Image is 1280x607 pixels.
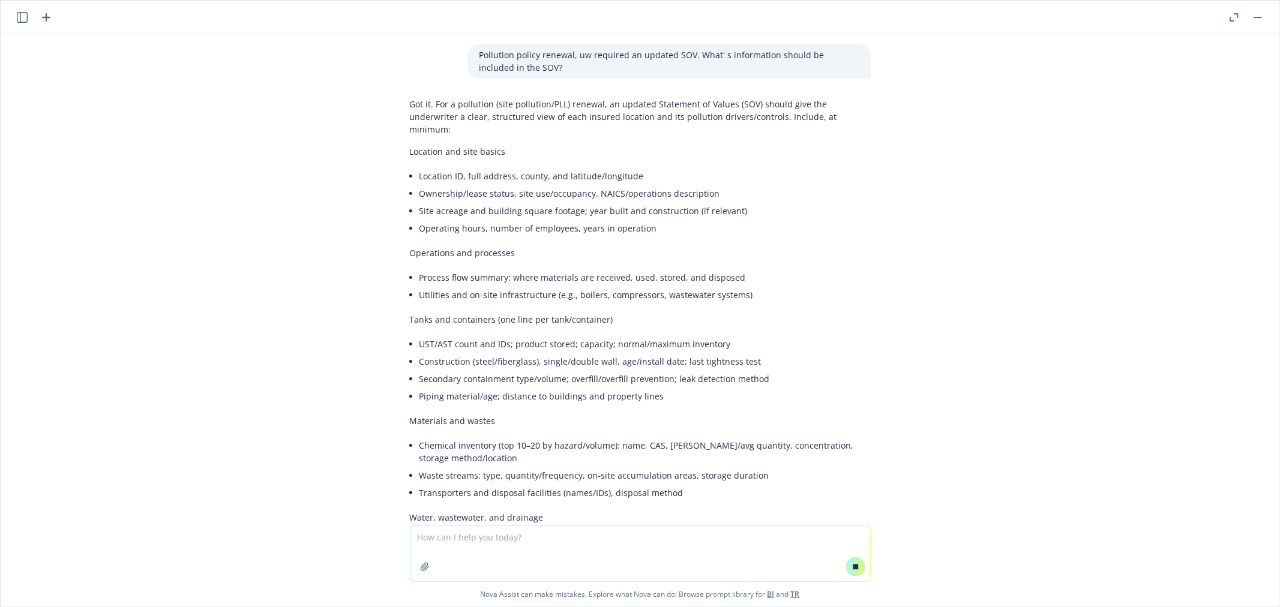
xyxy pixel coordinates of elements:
[410,313,871,326] p: Tanks and containers (one line per tank/container)
[419,167,871,185] li: Location ID, full address, county, and latitude/longitude
[419,185,871,202] li: Ownership/lease status, site use/occupancy, NAICS/operations description
[419,286,871,303] li: Utilities and on-site infrastructure (e.g., boilers, compressors, wastewater systems)
[410,414,871,427] p: Materials and wastes
[419,220,871,237] li: Operating hours, number of employees, years in operation
[419,370,871,387] li: Secondary containment type/volume; overfill/overfill prevention; leak detection method
[768,589,775,599] a: BI
[419,387,871,405] li: Piping material/age; distance to buildings and property lines
[419,335,871,353] li: UST/AST count and IDs; product stored; capacity; normal/maximum inventory
[419,484,871,501] li: Transporters and disposal facilities (names/IDs), disposal method
[479,49,859,74] p: Pollution policy renewal, uw required an updated SOV. What' s information should be included in t...
[419,437,871,467] li: Chemical inventory (top 10–20 by hazard/volume): name, CAS, [PERSON_NAME]/avg quantity, concentra...
[410,145,871,158] p: Location and site basics
[410,98,871,136] p: Got it. For a pollution (site pollution/PLL) renewal, an updated Statement of Values (SOV) should...
[419,269,871,286] li: Process flow summary: where materials are received, used, stored, and disposed
[419,202,871,220] li: Site acreage and building square footage; year built and construction (if relevant)
[410,247,871,259] p: Operations and processes
[791,589,800,599] a: TR
[410,511,871,524] p: Water, wastewater, and drainage
[5,582,1275,606] span: Nova Assist can make mistakes. Explore what Nova can do: Browse prompt library for and
[419,353,871,370] li: Construction (steel/fiberglass), single/double wall, age/install date; last tightness test
[419,467,871,484] li: Waste streams: type, quantity/frequency, on‑site accumulation areas, storage duration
